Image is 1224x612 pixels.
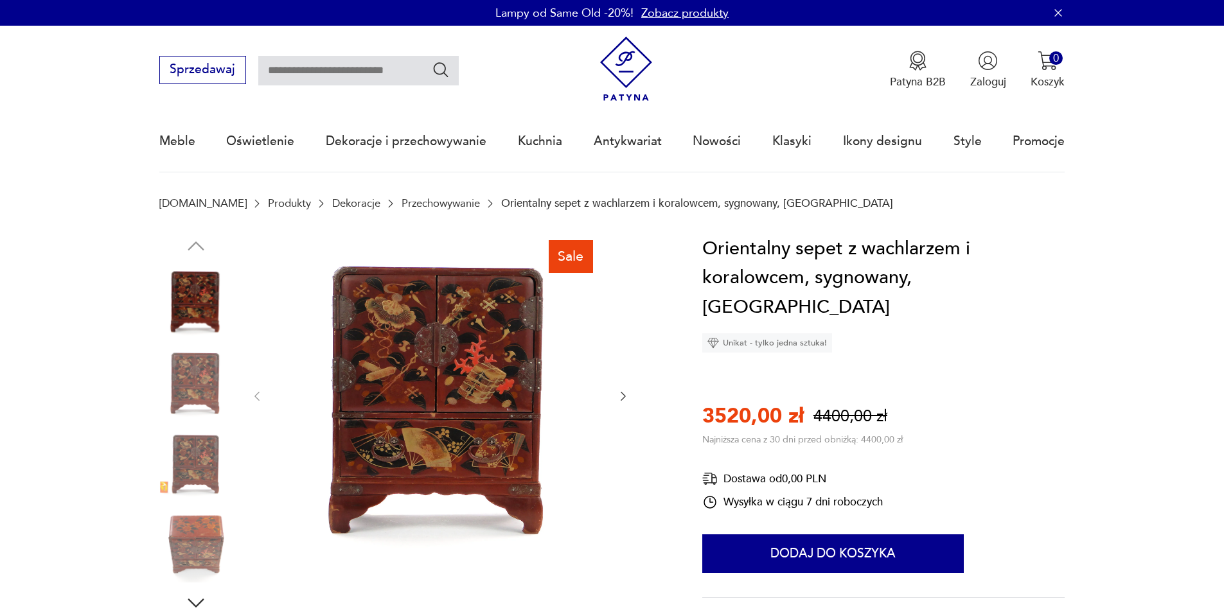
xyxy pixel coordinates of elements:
[326,112,486,171] a: Dekoracje i przechowywanie
[641,5,729,21] a: Zobacz produkty
[159,112,195,171] a: Meble
[159,197,247,209] a: [DOMAIN_NAME]
[1031,51,1065,89] button: 0Koszyk
[702,471,883,487] div: Dostawa od 0,00 PLN
[159,509,233,582] img: Zdjęcie produktu Orientalny sepet z wachlarzem i koralowcem, sygnowany, Japonia
[268,197,311,209] a: Produkty
[702,534,964,573] button: Dodaj do koszyka
[707,337,719,349] img: Ikona diamentu
[970,51,1006,89] button: Zaloguj
[332,197,380,209] a: Dekoracje
[890,51,946,89] a: Ikona medaluPatyna B2B
[970,74,1006,89] p: Zaloguj
[890,51,946,89] button: Patyna B2B
[693,112,741,171] a: Nowości
[226,112,294,171] a: Oświetlenie
[1013,112,1065,171] a: Promocje
[518,112,562,171] a: Kuchnia
[1049,51,1063,65] div: 0
[702,471,718,487] img: Ikona dostawy
[279,234,601,556] img: Zdjęcie produktu Orientalny sepet z wachlarzem i koralowcem, sygnowany, Japonia
[549,240,593,272] div: Sale
[159,56,246,84] button: Sprzedawaj
[1038,51,1058,71] img: Ikona koszyka
[702,234,1065,322] h1: Orientalny sepet z wachlarzem i koralowcem, sygnowany, [GEOGRAPHIC_DATA]
[159,264,233,337] img: Zdjęcie produktu Orientalny sepet z wachlarzem i koralowcem, sygnowany, Japonia
[1031,74,1065,89] p: Koszyk
[594,112,662,171] a: Antykwariat
[702,433,903,446] p: Najniższa cena z 30 dni przed obniżką: 4400,00 zł
[501,197,893,209] p: Orientalny sepet z wachlarzem i koralowcem, sygnowany, [GEOGRAPHIC_DATA]
[890,74,946,89] p: Patyna B2B
[159,345,233,419] img: Zdjęcie produktu Orientalny sepet z wachlarzem i koralowcem, sygnowany, Japonia
[495,5,634,21] p: Lampy od Same Old -20%!
[702,494,883,510] div: Wysyłka w ciągu 7 dni roboczych
[432,60,450,79] button: Szukaj
[594,37,659,101] img: Patyna - sklep z meblami i dekoracjami vintage
[702,333,832,353] div: Unikat - tylko jedna sztuka!
[953,112,982,171] a: Style
[978,51,998,71] img: Ikonka użytkownika
[402,197,480,209] a: Przechowywanie
[702,402,804,430] p: 3520,00 zł
[813,405,887,428] p: 4400,00 zł
[908,51,928,71] img: Ikona medalu
[159,66,246,76] a: Sprzedawaj
[843,112,922,171] a: Ikony designu
[772,112,812,171] a: Klasyki
[159,428,233,501] img: Zdjęcie produktu Orientalny sepet z wachlarzem i koralowcem, sygnowany, Japonia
